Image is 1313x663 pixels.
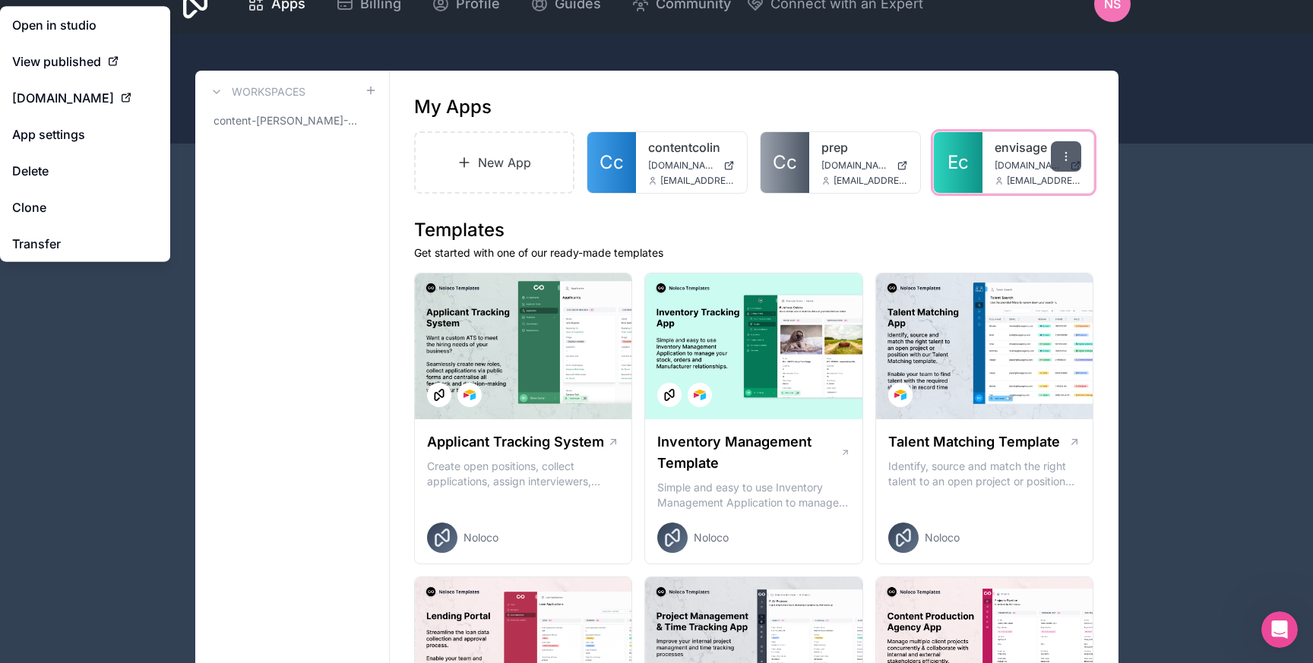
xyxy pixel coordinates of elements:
[648,159,735,172] a: [DOMAIN_NAME]
[12,120,292,199] div: Nick says…
[773,150,797,175] span: Cc
[43,8,68,33] img: Profile image for Carlos
[12,89,114,107] span: [DOMAIN_NAME]
[55,120,292,197] div: Thanks [PERSON_NAME], if I clone the old App, then delete the original, would Live Sync move alon...
[1261,611,1298,648] iframe: Intercom live chat
[13,466,291,491] textarea: Message…
[414,131,575,194] a: New App
[821,159,908,172] a: [DOMAIN_NAME]
[660,175,735,187] span: [EMAIL_ADDRESS][DOMAIN_NAME]
[600,150,624,175] span: Cc
[694,530,729,545] span: Noloco
[74,19,182,34] p: Active in the last 15m
[934,132,982,193] a: Ec
[214,113,365,128] span: content-[PERSON_NAME]-workspace
[657,480,850,510] p: Simple and easy to use Inventory Management Application to manage your stock, orders and Manufact...
[12,52,101,71] span: View published
[72,497,84,510] button: Upload attachment
[464,530,498,545] span: Noloco
[207,83,305,101] a: Workspaces
[12,199,292,295] div: Nick says…
[427,459,620,489] p: Create open positions, collect applications, assign interviewers, centralise candidate feedback a...
[24,96,153,105] div: [PERSON_NAME] • 12m ago
[48,497,60,510] button: Gif picker
[1007,175,1081,187] span: [EMAIL_ADDRESS][DOMAIN_NAME]
[207,107,377,134] a: content-[PERSON_NAME]-workspace
[888,431,1060,453] h1: Talent Matching Template
[261,491,285,516] button: Send a message…
[414,218,1094,242] h1: Templates
[995,159,1081,172] a: [DOMAIN_NAME]
[888,459,1081,489] p: Identify, source and match the right talent to an open project or position with our Talent Matchi...
[67,129,280,188] div: Thanks [PERSON_NAME], if I clone the old App, then delete the original, would Live Sync move alon...
[948,150,969,175] span: Ec
[464,389,476,401] img: Airtable Logo
[10,6,39,35] button: go back
[894,389,906,401] img: Airtable Logo
[414,95,492,119] h1: My Apps
[821,159,891,172] span: [DOMAIN_NAME]
[648,159,717,172] span: [DOMAIN_NAME]
[821,138,908,156] a: prep
[232,84,305,99] h3: Workspaces
[925,530,960,545] span: Noloco
[24,54,237,84] div: Regarding your live sync question, this is not possible at the moment.
[995,138,1081,156] a: envisage
[995,159,1064,172] span: [DOMAIN_NAME]
[694,389,706,401] img: Airtable Logo
[12,295,292,505] div: Nick says…
[427,431,604,453] h1: Applicant Tracking System
[657,431,840,474] h1: Inventory Management Template
[587,132,636,193] a: Cc
[265,6,294,35] button: Home
[74,8,172,19] h1: [PERSON_NAME]
[648,138,735,156] a: contentcolin
[414,245,1094,260] p: Get started with one of our ready-made templates
[24,497,36,510] button: Emoji picker
[834,175,908,187] span: [EMAIL_ADDRESS][DOMAIN_NAME]
[761,132,809,193] a: Cc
